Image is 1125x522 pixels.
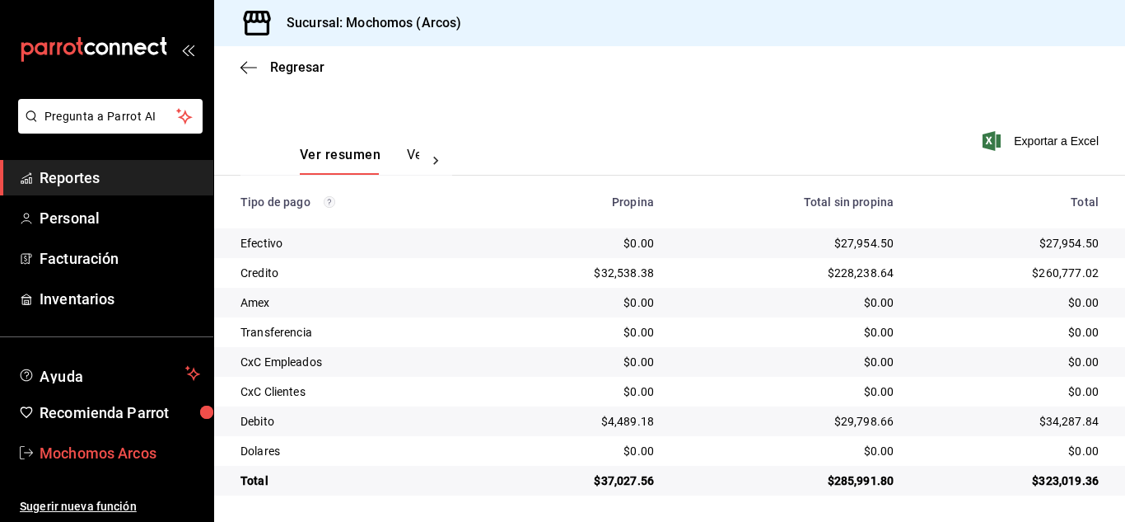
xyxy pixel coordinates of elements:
[920,413,1099,430] div: $34,287.84
[680,195,894,209] div: Total sin propina
[503,413,654,430] div: $4,489.18
[40,247,200,270] span: Facturación
[503,195,654,209] div: Propina
[680,354,894,370] div: $0.00
[240,354,477,370] div: CxC Empleados
[40,364,179,383] span: Ayuda
[40,402,200,424] span: Recomienda Parrot
[240,473,477,489] div: Total
[503,473,654,489] div: $37,027.56
[920,195,1099,209] div: Total
[240,443,477,459] div: Dolares
[920,354,1099,370] div: $0.00
[920,443,1099,459] div: $0.00
[503,443,654,459] div: $0.00
[40,167,200,189] span: Reportes
[40,207,200,229] span: Personal
[273,13,461,33] h3: Sucursal: Mochomos (Arcos)
[240,383,477,400] div: CxC Clientes
[300,147,419,175] div: navigation tabs
[503,235,654,252] div: $0.00
[920,294,1099,311] div: $0.00
[920,265,1099,281] div: $260,777.02
[40,288,200,310] span: Inventarios
[44,108,177,125] span: Pregunta a Parrot AI
[680,294,894,311] div: $0.00
[986,131,1099,151] button: Exportar a Excel
[503,324,654,341] div: $0.00
[407,147,469,175] button: Ver pagos
[240,294,477,311] div: Amex
[20,498,200,515] span: Sugerir nueva función
[324,196,335,208] svg: Los pagos realizados con Pay y otras terminales son montos brutos.
[240,195,477,209] div: Tipo de pago
[503,294,654,311] div: $0.00
[680,265,894,281] div: $228,238.64
[680,443,894,459] div: $0.00
[40,442,200,464] span: Mochomos Arcos
[920,235,1099,252] div: $27,954.50
[680,473,894,489] div: $285,991.80
[18,99,203,134] button: Pregunta a Parrot AI
[680,324,894,341] div: $0.00
[503,265,654,281] div: $32,538.38
[181,43,194,56] button: open_drawer_menu
[240,235,477,252] div: Efectivo
[920,324,1099,341] div: $0.00
[240,324,477,341] div: Transferencia
[680,413,894,430] div: $29,798.66
[240,265,477,281] div: Credito
[920,473,1099,489] div: $323,019.36
[503,383,654,400] div: $0.00
[680,383,894,400] div: $0.00
[300,147,380,175] button: Ver resumen
[680,235,894,252] div: $27,954.50
[270,59,324,75] span: Regresar
[240,413,477,430] div: Debito
[503,354,654,370] div: $0.00
[12,120,203,137] a: Pregunta a Parrot AI
[920,383,1099,400] div: $0.00
[240,59,324,75] button: Regresar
